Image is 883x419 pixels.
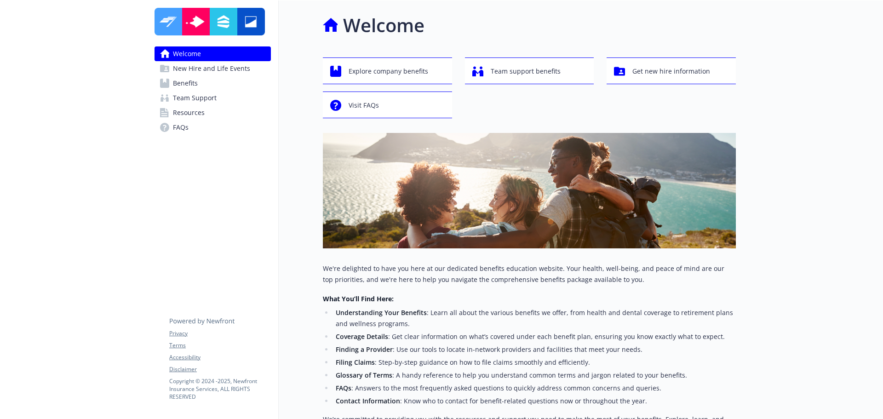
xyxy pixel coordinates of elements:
a: Accessibility [169,353,270,362]
strong: Glossary of Terms [336,371,392,379]
a: Benefits [155,76,271,91]
a: Welcome [155,46,271,61]
a: Resources [155,105,271,120]
strong: Coverage Details [336,332,388,341]
p: We're delighted to have you here at our dedicated benefits education website. Your health, well-b... [323,263,736,285]
a: New Hire and Life Events [155,61,271,76]
a: FAQs [155,120,271,135]
span: Team support benefits [491,63,561,80]
span: Benefits [173,76,198,91]
li: : Use our tools to locate in-network providers and facilities that meet your needs. [333,344,736,355]
span: Get new hire information [632,63,710,80]
a: Terms [169,341,270,350]
span: New Hire and Life Events [173,61,250,76]
a: Team Support [155,91,271,105]
img: overview page banner [323,133,736,248]
a: Privacy [169,329,270,338]
li: : Answers to the most frequently asked questions to quickly address common concerns and queries. [333,383,736,394]
button: Explore company benefits [323,57,452,84]
strong: Filing Claims [336,358,375,367]
li: : Know who to contact for benefit-related questions now or throughout the year. [333,396,736,407]
button: Team support benefits [465,57,594,84]
span: Visit FAQs [349,97,379,114]
li: : A handy reference to help you understand common terms and jargon related to your benefits. [333,370,736,381]
li: : Learn all about the various benefits we offer, from health and dental coverage to retirement pl... [333,307,736,329]
li: : Step-by-step guidance on how to file claims smoothly and efficiently. [333,357,736,368]
strong: What You’ll Find Here: [323,294,394,303]
span: Explore company benefits [349,63,428,80]
button: Visit FAQs [323,92,452,118]
span: Team Support [173,91,217,105]
h1: Welcome [343,11,424,39]
strong: Understanding Your Benefits [336,308,427,317]
span: Welcome [173,46,201,61]
li: : Get clear information on what’s covered under each benefit plan, ensuring you know exactly what... [333,331,736,342]
strong: Contact Information [336,396,400,405]
span: Resources [173,105,205,120]
p: Copyright © 2024 - 2025 , Newfront Insurance Services, ALL RIGHTS RESERVED [169,377,270,401]
strong: FAQs [336,384,351,392]
a: Disclaimer [169,365,270,373]
strong: Finding a Provider [336,345,393,354]
button: Get new hire information [607,57,736,84]
span: FAQs [173,120,189,135]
